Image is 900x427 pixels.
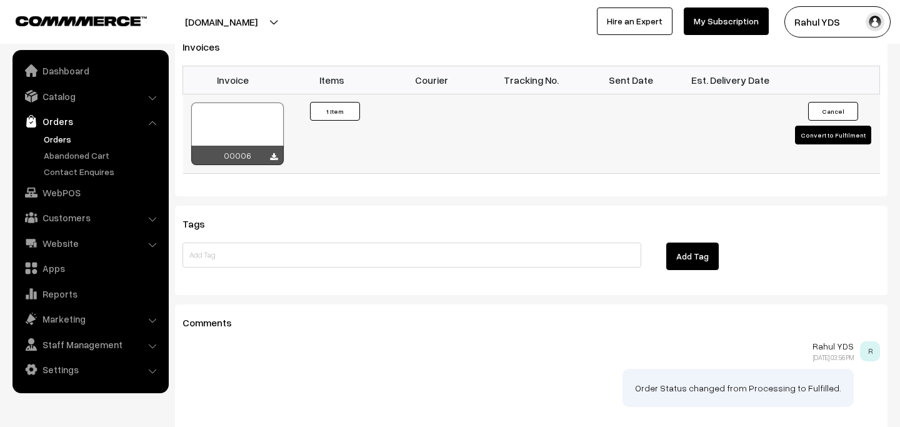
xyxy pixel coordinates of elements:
[16,333,164,356] a: Staff Management
[795,126,871,144] button: Convert to Fulfilment
[481,66,581,94] th: Tracking No.
[182,341,854,351] p: Rahul YDS
[41,165,164,178] a: Contact Enquires
[860,341,880,361] span: R
[16,257,164,279] a: Apps
[182,41,235,53] span: Invoices
[813,353,854,361] span: [DATE] 03:56 PM
[141,6,301,38] button: [DOMAIN_NAME]
[581,66,681,94] th: Sent Date
[310,102,360,121] button: 1 Item
[16,206,164,229] a: Customers
[16,232,164,254] a: Website
[866,13,884,31] img: user
[16,308,164,330] a: Marketing
[16,59,164,82] a: Dashboard
[16,358,164,381] a: Settings
[16,110,164,133] a: Orders
[666,243,719,270] button: Add Tag
[41,133,164,146] a: Orders
[597,8,672,35] a: Hire an Expert
[16,85,164,108] a: Catalog
[382,66,481,94] th: Courier
[182,218,220,230] span: Tags
[681,66,780,94] th: Est. Delivery Date
[183,66,282,94] th: Invoice
[808,102,858,121] button: Cancel
[635,381,841,394] p: Order Status changed from Processing to Fulfilled.
[784,6,891,38] button: Rahul YDS
[684,8,769,35] a: My Subscription
[182,243,641,268] input: Add Tag
[41,149,164,162] a: Abandoned Cart
[16,181,164,204] a: WebPOS
[191,146,284,165] div: 00006
[16,283,164,305] a: Reports
[16,16,147,26] img: COMMMERCE
[182,316,247,329] span: Comments
[16,13,125,28] a: COMMMERCE
[282,66,382,94] th: Items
